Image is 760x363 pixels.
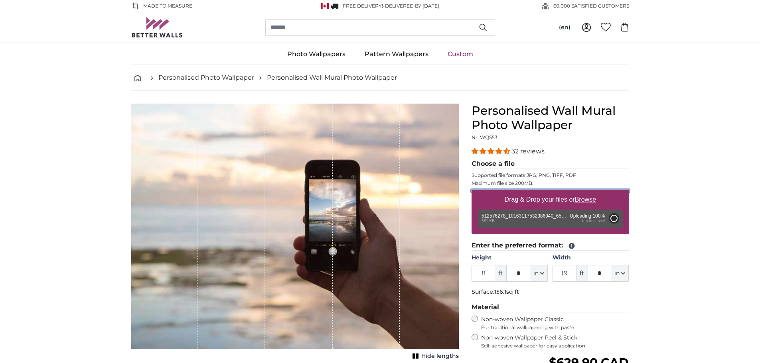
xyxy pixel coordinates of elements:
[131,65,629,91] nav: breadcrumbs
[143,2,192,10] span: Made to Measure
[383,3,439,9] span: -
[611,265,629,282] button: in
[278,44,355,65] a: Photo Wallpapers
[481,316,629,331] label: Non-woven Wallpaper Classic
[472,241,629,251] legend: Enter the preferred format:
[472,172,629,179] p: Supported file formats JPG, PNG, TIFF, PDF
[472,104,629,132] h1: Personalised Wall Mural Photo Wallpaper
[410,351,459,362] button: Hide lengths
[481,343,629,349] span: Self-adhesive wallpaper for easy application
[472,134,497,140] span: Nr. WQ553
[438,44,483,65] a: Custom
[321,3,329,9] img: Canada
[501,192,599,208] label: Drag & Drop your files or
[472,159,629,169] legend: Choose a file
[472,180,629,186] p: Maximum file size 200MB.
[472,302,629,312] legend: Material
[472,254,548,262] label: Height
[481,334,629,349] label: Non-woven Wallpaper Peel & Stick
[614,269,620,277] span: in
[576,265,588,282] span: ft
[575,196,596,203] u: Browse
[553,20,577,35] button: (en)
[495,265,506,282] span: ft
[530,265,548,282] button: in
[553,2,629,10] span: 60,000 SATISFIED CUSTOMERS
[421,352,459,360] span: Hide lengths
[158,73,254,82] a: Personalised Photo Wallpaper
[553,254,629,262] label: Width
[481,324,629,331] span: For traditional wallpapering with paste
[355,44,438,65] a: Pattern Wallpapers
[131,104,459,362] div: 1 of 1
[511,147,545,155] span: 32 reviews
[472,147,511,155] span: 4.31 stars
[267,73,397,82] a: Personalised Wall Mural Photo Wallpaper
[472,288,629,296] p: Surface:
[494,288,519,295] span: 156.1sq ft
[533,269,539,277] span: in
[131,17,183,37] img: Betterwalls
[343,3,383,9] span: FREE delivery!
[385,3,439,9] span: Delivered by [DATE]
